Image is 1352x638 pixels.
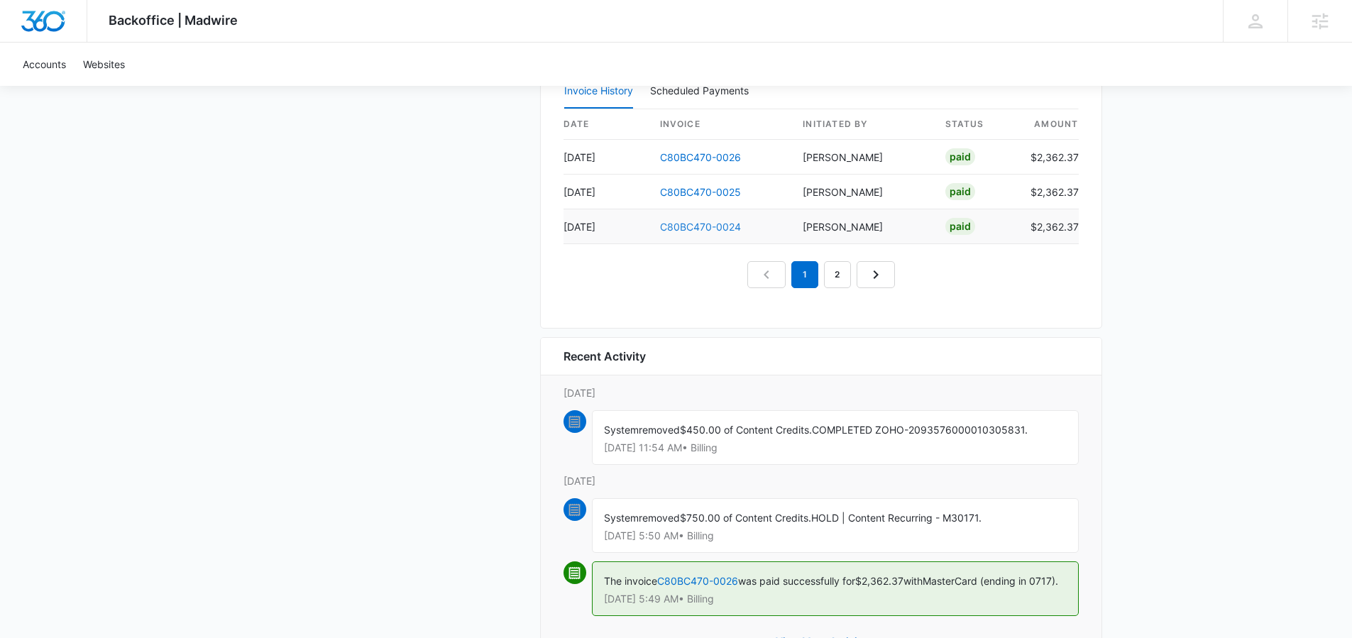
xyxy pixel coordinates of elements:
td: $2,362.37 [1019,209,1079,244]
td: [PERSON_NAME] [791,175,933,209]
td: [DATE] [564,175,649,209]
nav: Pagination [747,261,895,288]
div: Scheduled Payments [650,86,754,96]
div: Paid [945,148,975,165]
td: $2,362.37 [1019,140,1079,175]
a: C80BC470-0025 [660,186,741,198]
span: removed [639,512,680,524]
span: MasterCard (ending in 0717). [923,575,1058,587]
a: C80BC470-0026 [657,575,738,587]
td: $2,362.37 [1019,175,1079,209]
div: Paid [945,218,975,235]
p: [DATE] [564,385,1079,400]
span: System [604,512,639,524]
a: C80BC470-0026 [660,151,741,163]
td: [PERSON_NAME] [791,140,933,175]
a: Websites [75,43,133,86]
span: Backoffice | Madwire [109,13,238,28]
h6: Recent Activity [564,348,646,365]
th: date [564,109,649,140]
th: amount [1019,109,1079,140]
a: Page 2 [824,261,851,288]
span: The invoice [604,575,657,587]
span: System [604,424,639,436]
th: Initiated By [791,109,933,140]
span: was paid successfully for [738,575,855,587]
p: [DATE] [564,473,1079,488]
button: Invoice History [564,75,633,109]
span: COMPLETED ZOHO-2093576000010305831. [812,424,1028,436]
th: status [934,109,1019,140]
p: [DATE] 11:54 AM • Billing [604,443,1067,453]
span: HOLD | Content Recurring - M30171. [811,512,982,524]
p: [DATE] 5:49 AM • Billing [604,594,1067,604]
span: $2,362.37 [855,575,903,587]
p: [DATE] 5:50 AM • Billing [604,531,1067,541]
span: $450.00 of Content Credits. [680,424,812,436]
div: Paid [945,183,975,200]
span: $750.00 of Content Credits. [680,512,811,524]
a: Accounts [14,43,75,86]
em: 1 [791,261,818,288]
span: with [903,575,923,587]
td: [DATE] [564,209,649,244]
th: invoice [649,109,792,140]
a: Next Page [857,261,895,288]
a: C80BC470-0024 [660,221,741,233]
span: removed [639,424,680,436]
td: [PERSON_NAME] [791,209,933,244]
td: [DATE] [564,140,649,175]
